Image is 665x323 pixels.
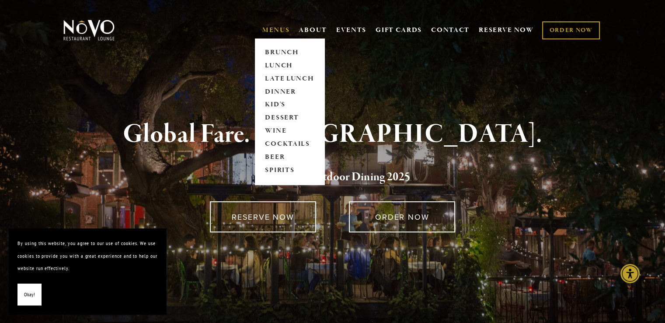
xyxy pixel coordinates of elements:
[262,98,317,112] a: KID'S
[262,26,290,35] a: MENUS
[9,228,166,314] section: Cookie banner
[431,22,470,39] a: CONTACT
[123,118,542,151] strong: Global Fare. [GEOGRAPHIC_DATA].
[210,201,316,232] a: RESERVE NOW
[24,288,35,301] span: Okay!
[262,72,317,85] a: LATE LUNCH
[262,125,317,138] a: WINE
[262,59,317,72] a: LUNCH
[336,26,366,35] a: EVENTS
[262,112,317,125] a: DESSERT
[262,85,317,98] a: DINNER
[262,151,317,164] a: BEER
[255,169,404,186] a: Voted Best Outdoor Dining 202
[349,201,455,232] a: ORDER NOW
[376,22,422,39] a: GIFT CARDS
[17,237,157,275] p: By using this website, you agree to our use of cookies. We use cookies to provide you with a grea...
[62,19,116,41] img: Novo Restaurant &amp; Lounge
[78,168,588,186] h2: 5
[620,264,640,283] div: Accessibility Menu
[479,22,534,39] a: RESERVE NOW
[262,138,317,151] a: COCKTAILS
[262,164,317,177] a: SPIRITS
[17,284,42,306] button: Okay!
[299,26,327,35] a: ABOUT
[542,21,599,39] a: ORDER NOW
[262,46,317,59] a: BRUNCH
